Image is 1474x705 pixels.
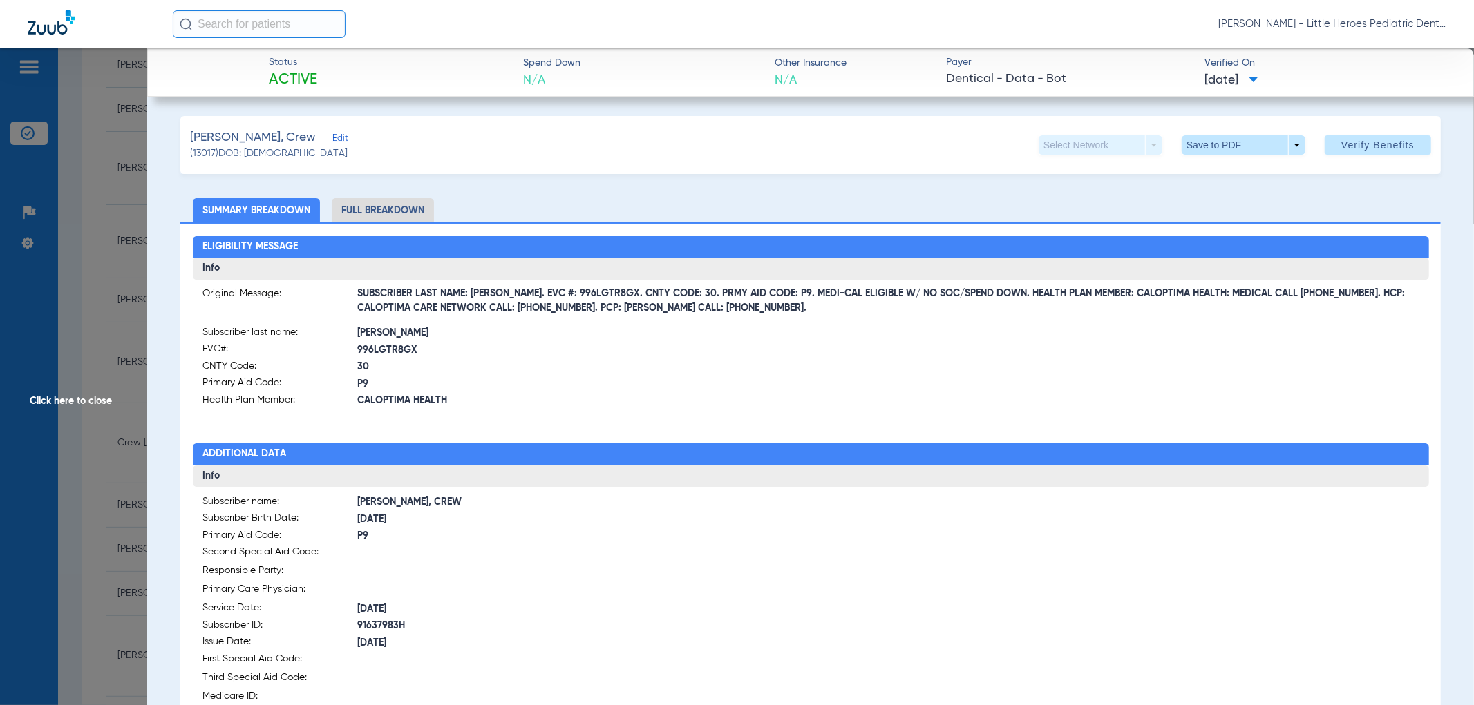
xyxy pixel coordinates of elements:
[202,582,357,601] span: Primary Care Physician:
[193,465,1429,487] h3: Info
[357,360,811,374] span: 30
[357,602,811,617] span: [DATE]
[357,394,811,408] span: CALOPTIMA HEALTH
[357,294,1419,309] span: SUBSCRIBER LAST NAME: [PERSON_NAME]. EVC #: 996LGTR8GX. CNTY CODE: 30. PRMY AID CODE: P9. MEDI-CA...
[357,495,811,510] span: [PERSON_NAME], CREW
[1405,639,1474,705] iframe: Chat Widget
[202,342,357,359] span: EVC#:
[173,10,346,38] input: Search for patients
[523,56,580,70] span: Spend Down
[357,326,811,340] span: [PERSON_NAME]
[202,287,357,309] span: Original Message:
[357,512,811,527] span: [DATE]
[190,129,315,146] span: [PERSON_NAME], Crew
[193,443,1429,465] h2: Additional Data
[775,56,847,70] span: Other Insurance
[202,618,357,635] span: Subscriber ID:
[269,70,317,90] span: Active
[202,359,357,376] span: CNTY Code:
[269,55,317,70] span: Status
[1325,135,1431,155] button: Verify Benefits
[202,511,357,528] span: Subscriber Birth Date:
[1341,139,1415,151] span: Verify Benefits
[332,198,434,222] li: Full Breakdown
[357,377,811,392] span: P9
[28,10,75,35] img: Zuub Logo
[1218,17,1446,31] span: [PERSON_NAME] - Little Heroes Pediatric Dentistry
[202,601,357,618] span: Service Date:
[202,670,357,689] span: Third Special Aid Code:
[193,198,320,222] li: Summary Breakdown
[202,563,357,582] span: Responsible Party:
[332,133,345,146] span: Edit
[357,619,811,633] span: 91637983H
[775,72,847,89] span: N/A
[1205,72,1258,89] span: [DATE]
[946,55,1193,70] span: Payer
[202,393,357,410] span: Health Plan Member:
[357,529,811,543] span: P9
[202,494,357,512] span: Subscriber name:
[1182,135,1305,155] button: Save to PDF
[202,528,357,545] span: Primary Aid Code:
[180,18,192,30] img: Search Icon
[202,376,357,393] span: Primary Aid Code:
[193,236,1429,258] h2: Eligibility Message
[202,635,357,652] span: Issue Date:
[202,325,357,342] span: Subscriber last name:
[946,70,1193,88] span: Dentical - Data - Bot
[193,258,1429,280] h3: Info
[357,636,811,650] span: [DATE]
[357,343,811,358] span: 996LGTR8GX
[202,545,357,563] span: Second Special Aid Code:
[1205,56,1452,70] span: Verified On
[523,72,580,89] span: N/A
[202,652,357,670] span: First Special Aid Code:
[190,146,348,161] span: (13017) DOB: [DEMOGRAPHIC_DATA]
